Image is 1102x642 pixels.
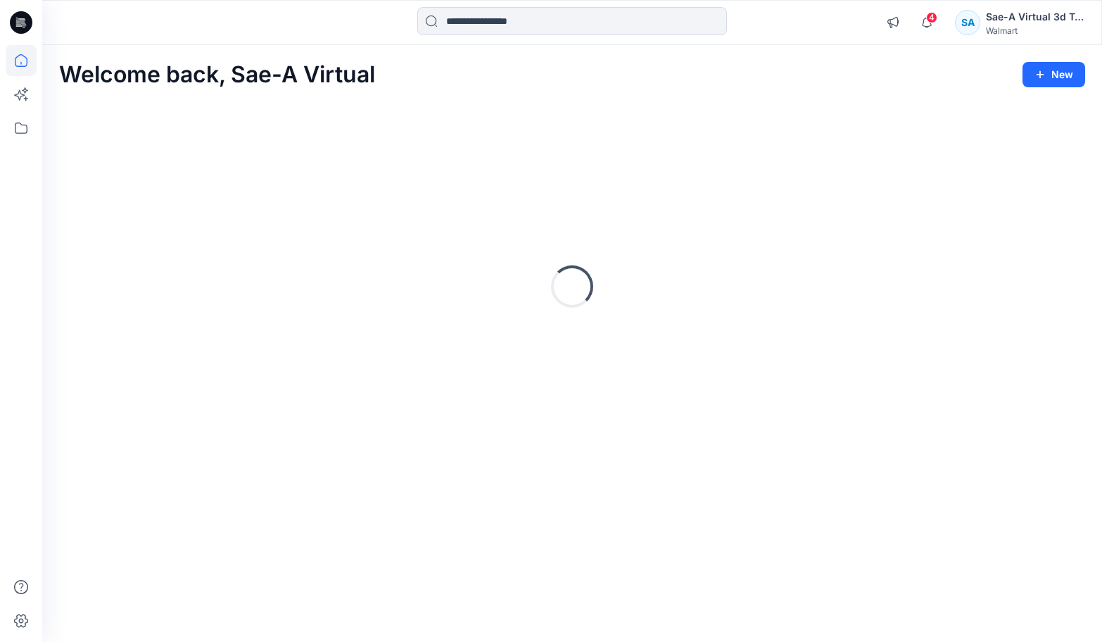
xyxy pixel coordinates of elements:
div: SA [955,10,980,35]
div: Sae-A Virtual 3d Team [986,8,1084,25]
button: New [1022,62,1085,87]
div: Walmart [986,25,1084,36]
h2: Welcome back, Sae-A Virtual [59,62,375,88]
span: 4 [926,12,937,23]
